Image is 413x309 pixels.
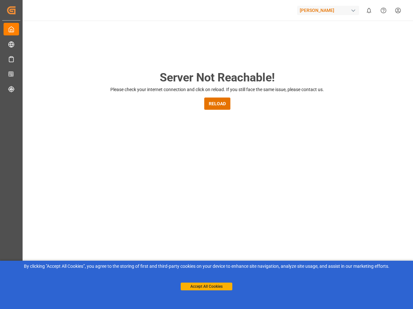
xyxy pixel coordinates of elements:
button: RELOAD [204,98,230,110]
button: Help Center [376,3,391,18]
button: Accept All Cookies [181,283,232,290]
button: [PERSON_NAME] [297,4,362,16]
h2: Server Not Reachable! [160,69,275,86]
div: By clicking "Accept All Cookies”, you agree to the storing of first and third-party cookies on yo... [5,263,408,270]
p: Please check your internet connection and click on reload. If you still face the same issue, plea... [110,86,324,93]
button: show 0 new notifications [362,3,376,18]
div: [PERSON_NAME] [297,6,359,15]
